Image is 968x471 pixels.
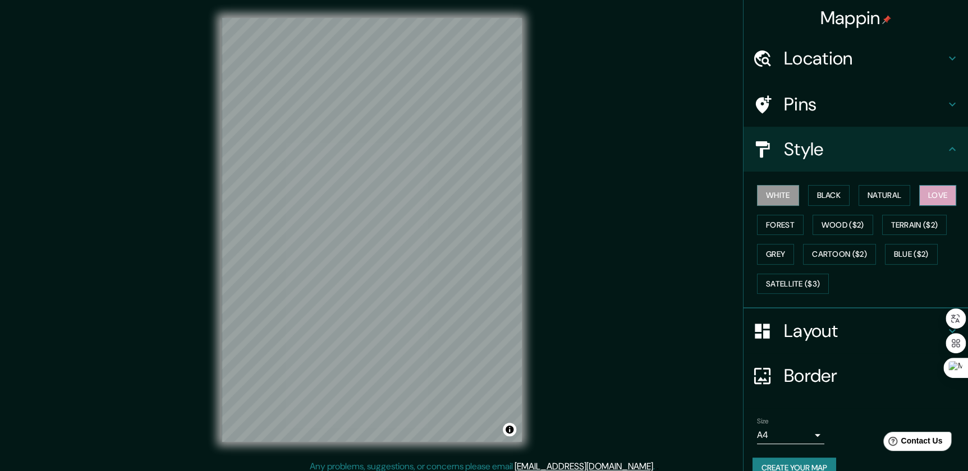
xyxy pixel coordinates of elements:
[757,417,769,426] label: Size
[784,93,946,116] h4: Pins
[808,185,850,206] button: Black
[882,15,891,24] img: pin-icon.png
[882,215,947,235] button: Terrain ($2)
[503,423,516,436] button: Toggle attribution
[757,185,799,206] button: White
[744,127,968,172] div: Style
[885,244,938,265] button: Blue ($2)
[744,82,968,127] div: Pins
[784,47,946,70] h4: Location
[744,308,968,353] div: Layout
[222,18,522,442] canvas: Map
[803,244,876,265] button: Cartoon ($2)
[784,138,946,160] h4: Style
[757,215,804,235] button: Forest
[820,7,892,29] h4: Mappin
[757,426,824,444] div: A4
[813,215,873,235] button: Wood ($2)
[919,185,956,206] button: Love
[744,353,968,398] div: Border
[784,364,946,387] h4: Border
[859,185,910,206] button: Natural
[868,427,956,459] iframe: Help widget launcher
[757,274,829,294] button: Satellite ($3)
[744,36,968,81] div: Location
[757,244,794,265] button: Grey
[784,320,946,342] h4: Layout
